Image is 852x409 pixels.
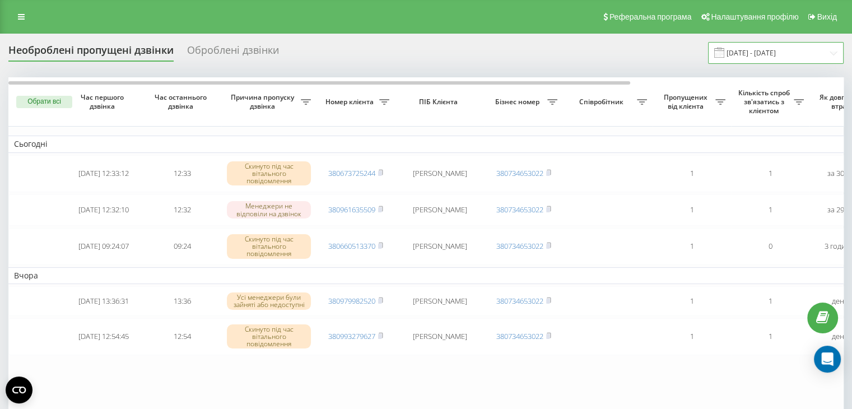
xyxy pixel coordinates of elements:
span: Час першого дзвінка [73,93,134,110]
td: [DATE] 12:33:12 [64,155,143,192]
span: Реферальна програма [609,12,692,21]
div: Оброблені дзвінки [187,44,279,62]
td: 1 [731,194,809,226]
div: Скинуто під час вітального повідомлення [227,234,311,259]
td: [DATE] 12:54:45 [64,318,143,355]
td: 1 [731,155,809,192]
div: Open Intercom Messenger [814,346,841,373]
td: [PERSON_NAME] [395,155,485,192]
td: 1 [731,318,809,355]
td: [DATE] 13:36:31 [64,286,143,316]
span: Співробітник [569,97,637,106]
td: [PERSON_NAME] [395,194,485,226]
td: 0 [731,228,809,265]
td: 12:54 [143,318,221,355]
td: 13:36 [143,286,221,316]
span: Вихід [817,12,837,21]
td: 1 [653,228,731,265]
td: [PERSON_NAME] [395,286,485,316]
a: 380993279627 [328,331,375,341]
div: Менеджери не відповіли на дзвінок [227,201,311,218]
a: 380979982520 [328,296,375,306]
td: 12:32 [143,194,221,226]
a: 380660513370 [328,241,375,251]
td: 1 [653,318,731,355]
span: ПІБ Клієнта [404,97,475,106]
span: Номер клієнта [322,97,379,106]
span: Бізнес номер [490,97,547,106]
div: Скинуто під час вітального повідомлення [227,161,311,186]
span: Причина пропуску дзвінка [227,93,301,110]
a: 380734653022 [496,168,543,178]
button: Open CMP widget [6,377,32,403]
div: Необроблені пропущені дзвінки [8,44,174,62]
a: 380734653022 [496,204,543,215]
div: Скинуто під час вітального повідомлення [227,324,311,349]
td: [DATE] 12:32:10 [64,194,143,226]
td: 12:33 [143,155,221,192]
span: Налаштування профілю [711,12,798,21]
a: 380734653022 [496,241,543,251]
td: 09:24 [143,228,221,265]
span: Пропущених від клієнта [658,93,715,110]
div: Усі менеджери були зайняті або недоступні [227,292,311,309]
span: Кількість спроб зв'язатись з клієнтом [737,89,794,115]
td: 1 [653,155,731,192]
a: 380673725244 [328,168,375,178]
button: Обрати всі [16,96,72,108]
span: Час останнього дзвінка [152,93,212,110]
td: 1 [653,194,731,226]
td: 1 [731,286,809,316]
td: [PERSON_NAME] [395,228,485,265]
td: 1 [653,286,731,316]
a: 380961635509 [328,204,375,215]
td: [PERSON_NAME] [395,318,485,355]
a: 380734653022 [496,331,543,341]
td: [DATE] 09:24:07 [64,228,143,265]
a: 380734653022 [496,296,543,306]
